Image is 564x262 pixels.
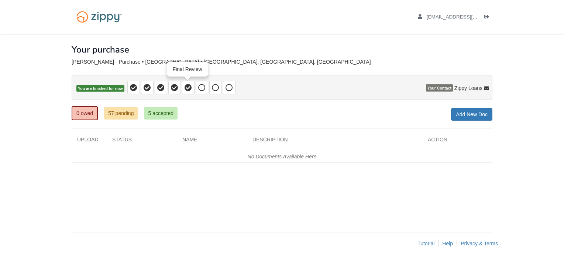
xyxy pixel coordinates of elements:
[426,84,453,92] span: Your Contact
[177,136,247,147] div: Name
[422,136,492,147] div: Action
[107,136,177,147] div: Status
[72,136,107,147] div: Upload
[454,84,482,92] span: Zippy Loans
[72,59,492,65] div: [PERSON_NAME] - Purchase • [GEOGRAPHIC_DATA] • [GEOGRAPHIC_DATA], [GEOGRAPHIC_DATA], [GEOGRAPHIC_...
[427,14,511,20] span: dennisldanielsjr@gmail.com
[76,85,124,92] span: You are finished for now
[418,14,511,21] a: edit profile
[442,241,453,246] a: Help
[451,108,492,121] a: Add New Doc
[247,136,422,147] div: Description
[461,241,498,246] a: Privacy & Terms
[72,45,129,54] h1: Your purchase
[144,107,178,120] a: 5 accepted
[417,241,434,246] a: Tutorial
[104,107,138,120] a: 57 pending
[248,154,317,159] em: No Documents Available Here
[168,62,207,76] div: Final Review
[72,106,98,120] a: 0 owed
[484,14,492,21] a: Log out
[72,7,127,26] img: Logo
